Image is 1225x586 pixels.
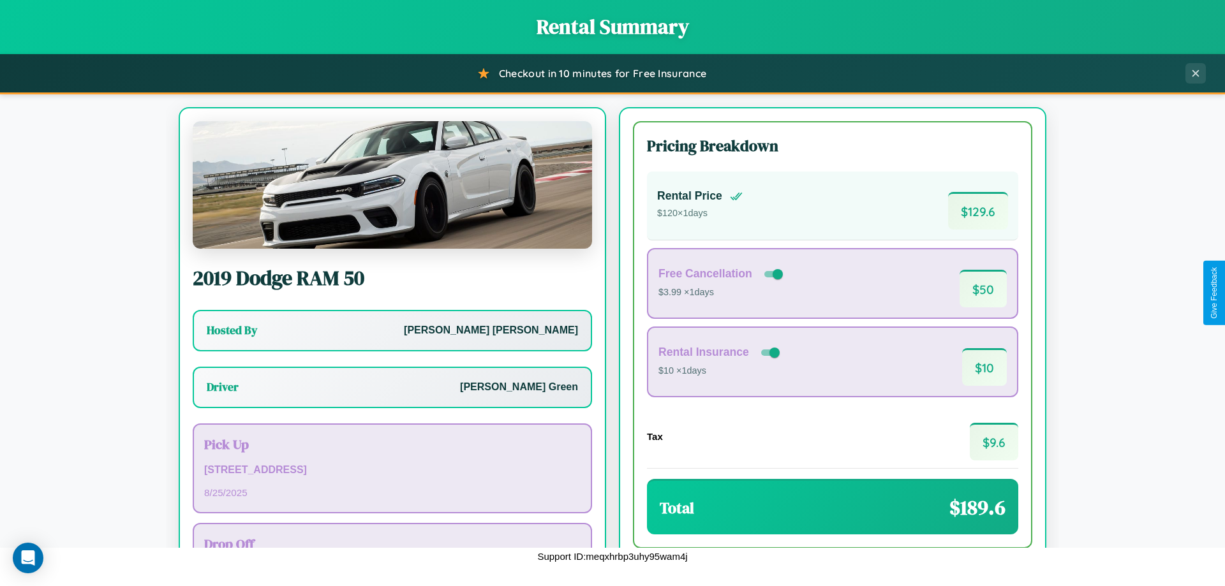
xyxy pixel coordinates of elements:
div: Open Intercom Messenger [13,543,43,573]
span: $ 9.6 [970,423,1018,460]
h3: Drop Off [204,534,581,553]
h3: Hosted By [207,323,257,338]
h3: Driver [207,379,239,395]
h3: Total [660,497,694,518]
span: Checkout in 10 minutes for Free Insurance [499,67,706,80]
h4: Rental Price [657,189,722,203]
p: [PERSON_NAME] Green [460,378,578,397]
div: Give Feedback [1210,267,1219,319]
p: 8 / 25 / 2025 [204,484,581,501]
h3: Pricing Breakdown [647,135,1018,156]
h3: Pick Up [204,435,581,453]
p: $3.99 × 1 days [658,284,785,301]
p: [PERSON_NAME] [PERSON_NAME] [404,321,578,340]
span: $ 10 [962,348,1007,386]
h4: Free Cancellation [658,267,752,281]
p: $ 120 × 1 days [657,205,743,222]
h1: Rental Summary [13,13,1212,41]
span: $ 189.6 [949,494,1006,522]
span: $ 129.6 [948,192,1008,230]
span: $ 50 [960,270,1007,307]
h4: Tax [647,431,663,442]
p: [STREET_ADDRESS] [204,461,581,480]
h4: Rental Insurance [658,346,749,359]
h2: 2019 Dodge RAM 50 [193,264,592,292]
p: Support ID: meqxhrbp3uhy95wam4j [537,548,687,565]
p: $10 × 1 days [658,363,782,379]
img: Dodge RAM 50 [193,121,592,249]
